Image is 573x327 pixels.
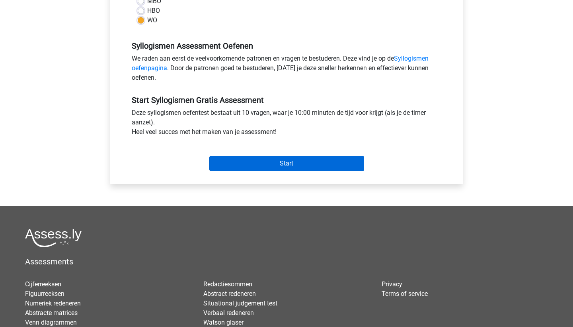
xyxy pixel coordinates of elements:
a: Verbaal redeneren [203,309,254,317]
a: Venn diagrammen [25,319,77,326]
a: Abstract redeneren [203,290,256,297]
label: WO [147,16,157,25]
a: Situational judgement test [203,299,277,307]
label: HBO [147,6,160,16]
div: We raden aan eerst de veelvoorkomende patronen en vragen te bestuderen. Deze vind je op de . Door... [126,54,447,86]
a: Abstracte matrices [25,309,78,317]
input: Start [209,156,364,171]
a: Watson glaser [203,319,244,326]
a: Numeriek redeneren [25,299,81,307]
h5: Assessments [25,257,548,266]
div: Deze syllogismen oefentest bestaat uit 10 vragen, waar je 10:00 minuten de tijd voor krijgt (als ... [126,108,447,140]
h5: Syllogismen Assessment Oefenen [132,41,441,51]
a: Redactiesommen [203,280,252,288]
a: Privacy [382,280,402,288]
a: Cijferreeksen [25,280,61,288]
img: Assessly logo [25,229,82,247]
h5: Start Syllogismen Gratis Assessment [132,95,441,105]
a: Figuurreeksen [25,290,64,297]
a: Terms of service [382,290,428,297]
